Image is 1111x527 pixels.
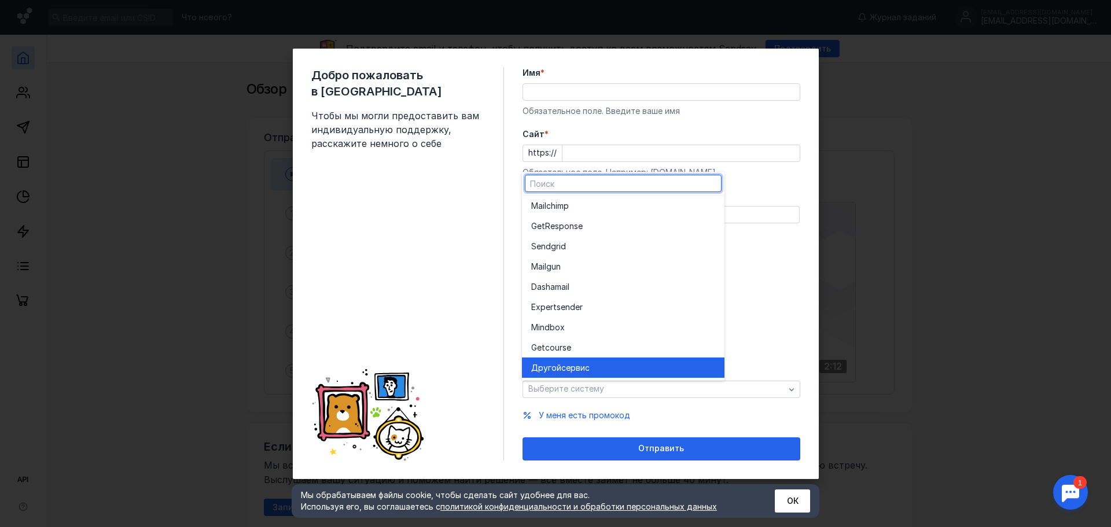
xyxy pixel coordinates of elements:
span: Чтобы мы могли предоставить вам индивидуальную поддержку, расскажите немного о себе [311,109,485,150]
span: id [559,241,566,252]
div: Обязательное поле. Например: [DOMAIN_NAME] [523,167,800,178]
button: Expertsender [522,297,724,317]
span: Ex [531,301,540,313]
span: box [550,322,565,333]
div: grid [522,196,724,381]
span: Cайт [523,128,545,140]
span: Отправить [638,444,684,454]
span: Sendgr [531,241,559,252]
button: GetResponse [522,216,724,236]
a: политикой конфиденциальности и обработки персональных данных [440,502,717,511]
div: Обязательное поле. Введите ваше имя [523,105,800,117]
span: Dashamai [531,281,568,293]
button: У меня есть промокод [539,410,630,421]
div: Мы обрабатываем файлы cookie, чтобы сделать сайт удобнее для вас. Используя его, вы соглашаетесь c [301,489,746,513]
span: l [568,281,569,293]
div: 1 [26,7,39,20]
span: pertsender [540,301,583,313]
button: ОК [775,489,810,513]
input: Поиск [525,175,721,191]
span: gun [546,261,561,272]
button: Другойсервис [522,358,724,378]
span: У меня есть промокод [539,410,630,420]
button: Отправить [523,437,800,460]
button: Mindbox [522,317,724,337]
span: p [564,200,569,212]
span: etResponse [537,220,583,232]
span: Mind [531,322,550,333]
span: Другой [531,362,561,374]
button: Mailchimp [522,196,724,216]
button: Getcourse [522,337,724,358]
span: Имя [523,67,540,79]
span: Выберите систему [528,384,604,393]
button: Выберите систему [523,381,800,398]
button: Sendgrid [522,236,724,256]
span: e [566,342,571,353]
span: G [531,220,537,232]
button: Dashamail [522,277,724,297]
span: Getcours [531,342,566,353]
span: сервис [561,362,590,374]
span: Mailchim [531,200,564,212]
span: Mail [531,261,546,272]
button: Mailgun [522,256,724,277]
span: Добро пожаловать в [GEOGRAPHIC_DATA] [311,67,485,99]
